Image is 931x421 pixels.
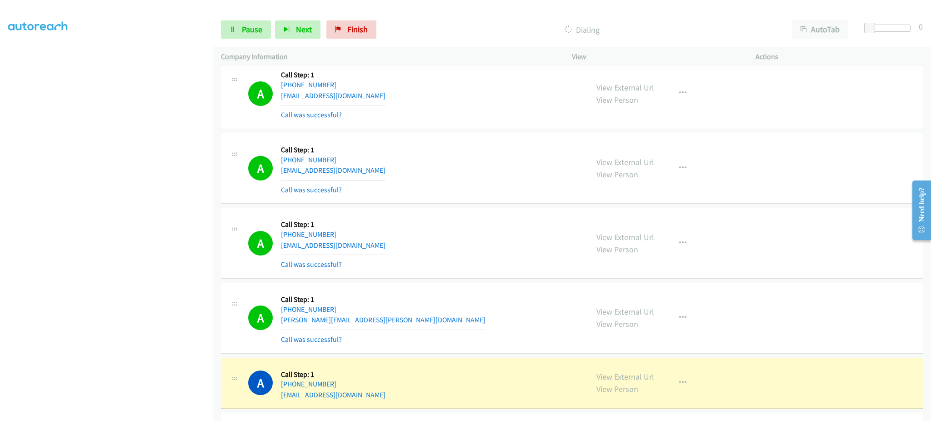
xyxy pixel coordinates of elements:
[756,51,923,62] p: Actions
[596,95,638,105] a: View Person
[905,174,931,246] iframe: Resource Center
[248,81,273,106] h1: A
[281,295,486,304] h5: Call Step: 1
[281,110,342,119] a: Call was successful?
[296,24,312,35] span: Next
[792,20,848,39] button: AutoTab
[281,260,342,269] a: Call was successful?
[596,384,638,394] a: View Person
[248,156,273,180] h1: A
[281,305,336,314] a: [PHONE_NUMBER]
[281,316,486,324] a: [PERSON_NAME][EMAIL_ADDRESS][PERSON_NAME][DOMAIN_NAME]
[347,24,368,35] span: Finish
[326,20,376,39] a: Finish
[281,241,385,250] a: [EMAIL_ADDRESS][DOMAIN_NAME]
[596,244,638,255] a: View Person
[275,20,320,39] button: Next
[281,166,385,175] a: [EMAIL_ADDRESS][DOMAIN_NAME]
[281,370,385,379] h5: Call Step: 1
[596,157,654,167] a: View External Url
[281,155,336,164] a: [PHONE_NUMBER]
[242,24,262,35] span: Pause
[221,51,556,62] p: Company Information
[919,20,923,33] div: 0
[596,306,654,317] a: View External Url
[572,51,739,62] p: View
[281,220,385,229] h5: Call Step: 1
[281,70,385,80] h5: Call Step: 1
[281,391,385,399] a: [EMAIL_ADDRESS][DOMAIN_NAME]
[596,169,638,180] a: View Person
[281,80,336,89] a: [PHONE_NUMBER]
[248,371,273,395] h1: A
[281,335,342,344] a: Call was successful?
[596,82,654,93] a: View External Url
[281,380,336,388] a: [PHONE_NUMBER]
[389,24,776,36] p: Dialing
[281,91,385,100] a: [EMAIL_ADDRESS][DOMAIN_NAME]
[248,306,273,330] h1: A
[248,231,273,256] h1: A
[596,371,654,382] a: View External Url
[281,230,336,239] a: [PHONE_NUMBER]
[596,319,638,329] a: View Person
[869,25,911,32] div: Delay between calls (in seconds)
[596,232,654,242] a: View External Url
[221,20,271,39] a: Pause
[281,185,342,194] a: Call was successful?
[281,145,385,155] h5: Call Step: 1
